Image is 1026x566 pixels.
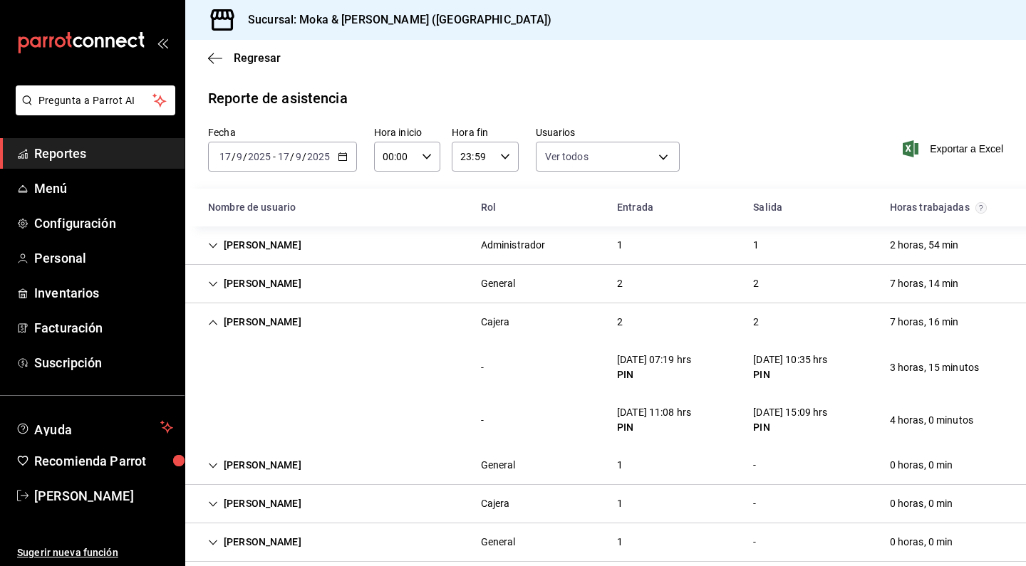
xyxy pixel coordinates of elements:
[34,353,173,372] span: Suscripción
[185,265,1026,303] div: Row
[470,355,495,381] div: Cell
[753,352,827,367] div: [DATE] 10:35 hrs
[185,226,1026,265] div: Row
[606,232,634,258] div: Cell
[481,496,510,511] div: Cajera
[742,271,770,297] div: Cell
[753,405,827,420] div: [DATE] 15:09 hrs
[208,88,348,109] div: Reporte de asistencia
[906,140,1003,157] span: Exportar a Excel
[219,151,232,162] input: --
[742,347,839,388] div: Cell
[481,315,510,330] div: Cajera
[290,151,294,162] span: /
[197,232,313,258] div: Cell
[879,232,970,258] div: Cell
[606,529,634,555] div: Cell
[295,151,302,162] input: --
[481,276,516,291] div: General
[237,11,552,28] h3: Sucursal: Moka & [PERSON_NAME] ([GEOGRAPHIC_DATA])
[606,309,634,335] div: Cell
[197,309,313,335] div: Cell
[197,529,313,555] div: Cell
[617,405,691,420] div: [DATE] 11:08 hrs
[753,420,827,435] div: PIN
[879,194,1015,221] div: HeadCell
[470,309,522,335] div: Cell
[753,367,827,382] div: PIN
[742,452,767,478] div: Cell
[374,127,440,137] label: Hora inicio
[185,341,1026,394] div: Row
[606,399,703,441] div: Cell
[243,151,247,162] span: /
[617,420,691,435] div: PIN
[302,151,306,162] span: /
[470,407,495,434] div: Cell
[470,452,527,478] div: Cell
[34,283,173,303] span: Inventarios
[38,93,153,108] span: Pregunta a Parrot AI
[208,127,357,137] label: Fecha
[606,271,634,297] div: Cell
[34,486,173,505] span: [PERSON_NAME]
[185,303,1026,341] div: Row
[234,51,281,65] span: Regresar
[16,85,175,115] button: Pregunta a Parrot AI
[197,414,219,426] div: Cell
[606,452,634,478] div: Cell
[481,360,484,375] div: -
[742,194,878,221] div: HeadCell
[879,407,985,434] div: Cell
[975,202,987,214] svg: El total de horas trabajadas por usuario es el resultado de la suma redondeada del registro de ho...
[452,127,518,137] label: Hora fin
[157,37,168,48] button: open_drawer_menu
[545,150,589,164] span: Ver todos
[197,271,313,297] div: Cell
[185,189,1026,226] div: Head
[197,194,470,221] div: HeadCell
[470,194,606,221] div: HeadCell
[470,491,522,517] div: Cell
[742,491,767,517] div: Cell
[742,309,770,335] div: Cell
[606,347,703,388] div: Cell
[481,458,516,473] div: General
[185,523,1026,562] div: Row
[277,151,290,162] input: --
[185,394,1026,446] div: Row
[879,271,970,297] div: Cell
[617,352,691,367] div: [DATE] 07:19 hrs
[306,151,331,162] input: ----
[232,151,236,162] span: /
[34,144,173,163] span: Reportes
[481,413,484,428] div: -
[879,491,965,517] div: Cell
[742,399,839,441] div: Cell
[273,151,276,162] span: -
[34,248,173,268] span: Personal
[879,529,965,555] div: Cell
[34,179,173,198] span: Menú
[481,238,546,253] div: Administrador
[197,452,313,478] div: Cell
[470,232,557,258] div: Cell
[742,232,770,258] div: Cell
[742,529,767,555] div: Cell
[34,419,155,436] span: Ayuda
[197,491,313,517] div: Cell
[879,355,991,381] div: Cell
[617,367,691,382] div: PIN
[536,127,680,137] label: Usuarios
[197,362,219,373] div: Cell
[236,151,243,162] input: --
[34,214,173,233] span: Configuración
[879,452,965,478] div: Cell
[606,491,634,517] div: Cell
[34,318,173,337] span: Facturación
[10,103,175,118] a: Pregunta a Parrot AI
[879,309,970,335] div: Cell
[606,194,742,221] div: HeadCell
[470,271,527,297] div: Cell
[470,529,527,555] div: Cell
